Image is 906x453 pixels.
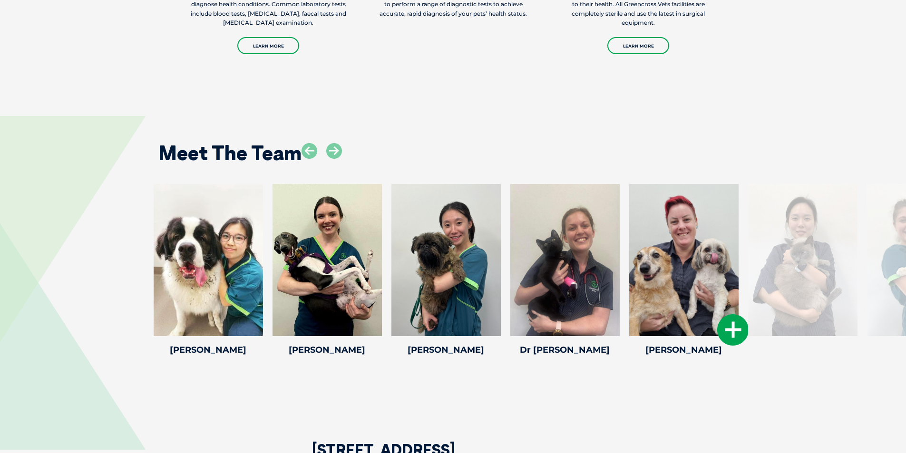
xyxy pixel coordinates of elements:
[273,346,382,354] h4: [PERSON_NAME]
[154,346,263,354] h4: [PERSON_NAME]
[629,346,739,354] h4: [PERSON_NAME]
[158,143,302,163] h2: Meet The Team
[607,37,669,54] a: Learn More
[237,37,299,54] a: Learn More
[510,346,620,354] h4: Dr [PERSON_NAME]
[391,346,501,354] h4: [PERSON_NAME]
